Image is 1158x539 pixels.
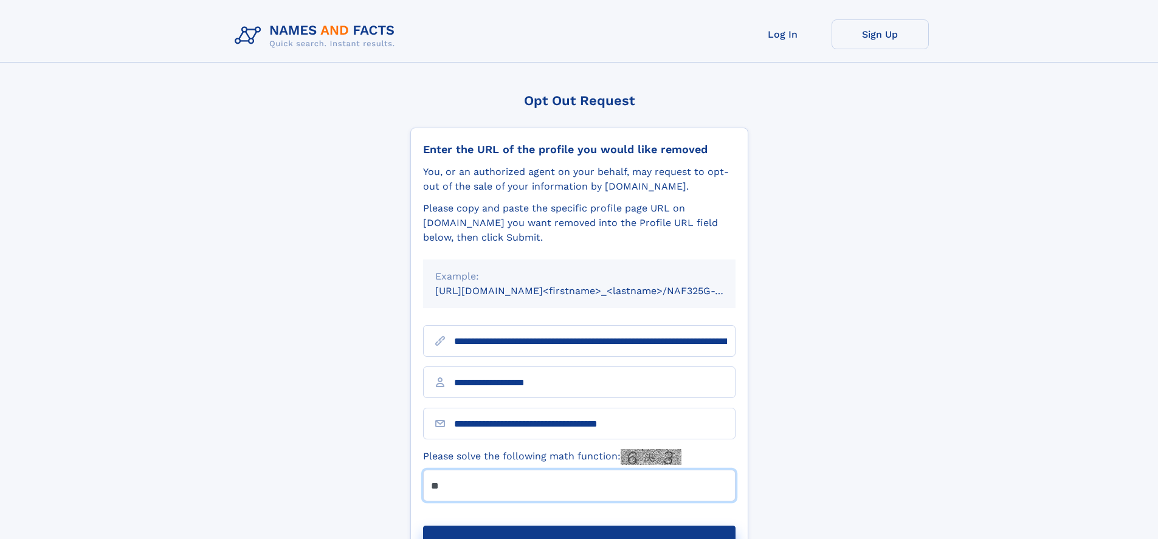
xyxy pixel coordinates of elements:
[435,285,759,297] small: [URL][DOMAIN_NAME]<firstname>_<lastname>/NAF325G-xxxxxxxx
[230,19,405,52] img: Logo Names and Facts
[423,143,736,156] div: Enter the URL of the profile you would like removed
[423,449,681,465] label: Please solve the following math function:
[435,269,723,284] div: Example:
[423,165,736,194] div: You, or an authorized agent on your behalf, may request to opt-out of the sale of your informatio...
[410,93,748,108] div: Opt Out Request
[734,19,832,49] a: Log In
[832,19,929,49] a: Sign Up
[423,201,736,245] div: Please copy and paste the specific profile page URL on [DOMAIN_NAME] you want removed into the Pr...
